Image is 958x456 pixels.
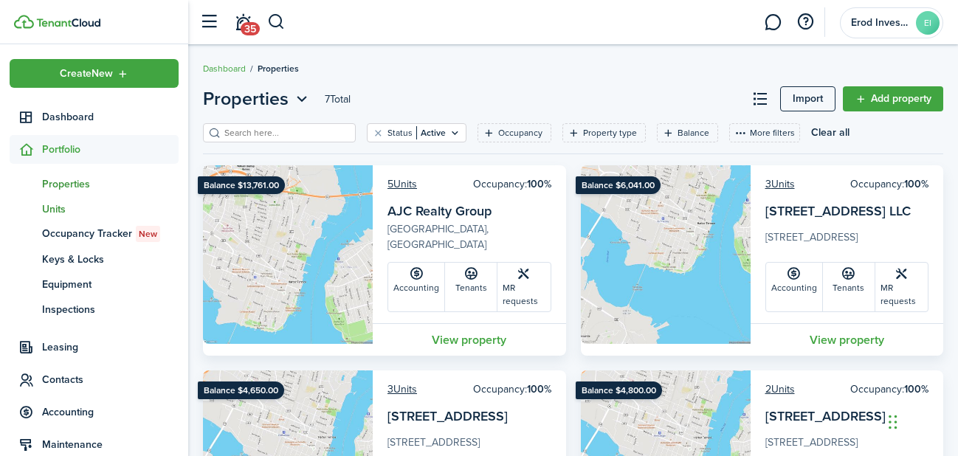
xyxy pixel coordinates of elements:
[765,407,886,426] a: [STREET_ADDRESS]
[478,123,551,142] filter-tag: Open filter
[139,227,157,241] span: New
[10,272,179,297] a: Equipment
[325,91,351,107] header-page-total: 7 Total
[258,62,299,75] span: Properties
[576,381,662,399] ribbon: Balance $4,800.00
[576,176,661,194] ribbon: Balance $6,041.00
[10,246,179,272] a: Keys & Locks
[42,404,179,420] span: Accounting
[195,8,223,36] button: Open sidebar
[904,176,928,192] b: 100%
[10,103,179,131] a: Dashboard
[884,385,958,456] iframe: Chat Widget
[765,201,911,221] a: [STREET_ADDRESS] LLC
[387,381,417,397] a: 3Units
[904,381,928,397] b: 100%
[42,339,179,355] span: Leasing
[527,381,551,397] b: 100%
[473,381,551,397] card-header-right: Occupancy:
[583,126,637,139] filter-tag-label: Property type
[678,126,709,139] filter-tag-label: Balance
[60,69,113,79] span: Create New
[267,10,286,35] button: Search
[36,18,100,27] img: TenantCloud
[10,196,179,221] a: Units
[889,400,897,444] div: Drag
[657,123,718,142] filter-tag: Open filter
[387,221,551,252] card-description: [GEOGRAPHIC_DATA], [GEOGRAPHIC_DATA]
[203,86,311,112] button: Open menu
[445,263,497,311] a: Tenants
[42,372,179,387] span: Contacts
[198,381,284,399] ribbon: Balance $4,650.00
[367,123,466,142] filter-tag: Open filter
[416,126,446,139] filter-tag-value: Active
[388,263,445,311] a: Accounting
[843,86,943,111] a: Add property
[780,86,835,111] a: Import
[203,86,289,112] span: Properties
[221,126,351,140] input: Search here...
[42,142,179,157] span: Portfolio
[473,176,551,192] card-header-right: Occupancy:
[42,252,179,267] span: Keys & Locks
[42,176,179,192] span: Properties
[497,263,550,311] a: MR requests
[42,302,179,317] span: Inspections
[729,123,800,142] button: More filters
[10,297,179,322] a: Inspections
[766,263,823,311] a: Accounting
[42,201,179,217] span: Units
[823,263,875,311] a: Tenants
[203,165,373,344] img: Property avatar
[372,127,385,139] button: Clear filter
[42,109,179,125] span: Dashboard
[387,201,492,221] a: AJC Realty Group
[42,277,179,292] span: Equipment
[875,263,928,311] a: MR requests
[916,11,940,35] avatar-text: EI
[765,176,795,192] a: 3Units
[203,86,311,112] button: Properties
[765,381,795,397] a: 2Units
[793,10,818,35] button: Open resource center
[387,176,417,192] a: 5Units
[203,62,246,75] a: Dashboard
[562,123,646,142] filter-tag: Open filter
[851,18,910,28] span: Erod Invesment LLC
[10,59,179,88] button: Open menu
[850,176,928,192] card-header-right: Occupancy:
[42,226,179,242] span: Occupancy Tracker
[198,176,285,194] ribbon: Balance $13,761.00
[498,126,542,139] filter-tag-label: Occupancy
[14,15,34,29] img: TenantCloud
[10,171,179,196] a: Properties
[373,323,566,356] a: View property
[241,22,260,35] span: 35
[765,229,929,253] card-description: [STREET_ADDRESS]
[581,165,751,344] img: Property avatar
[42,437,179,452] span: Maintenance
[751,323,944,356] a: View property
[387,126,413,139] filter-tag-label: Status
[811,123,850,142] button: Clear all
[759,4,787,41] a: Messaging
[387,407,508,426] a: [STREET_ADDRESS]
[229,4,257,41] a: Notifications
[10,221,179,246] a: Occupancy TrackerNew
[527,176,551,192] b: 100%
[850,381,928,397] card-header-right: Occupancy:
